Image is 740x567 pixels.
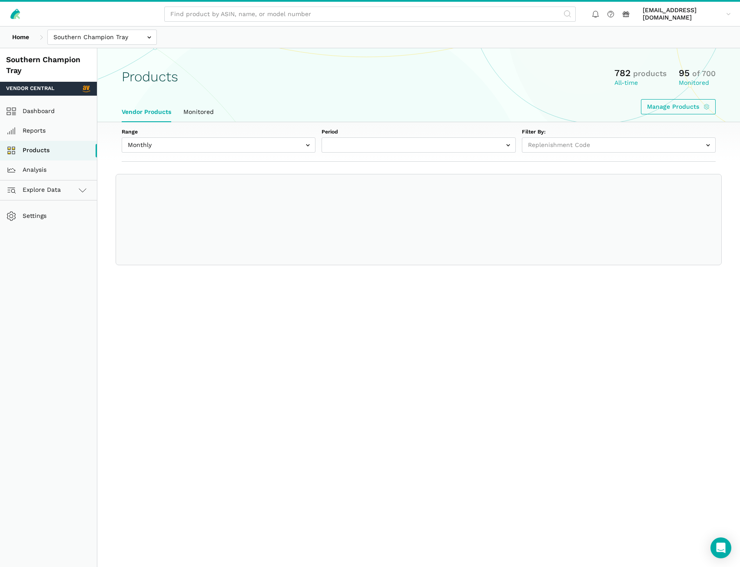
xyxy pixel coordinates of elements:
[122,128,315,136] label: Range
[9,185,61,195] span: Explore Data
[614,79,667,87] div: All-time
[640,5,734,23] a: [EMAIL_ADDRESS][DOMAIN_NAME]
[710,537,731,558] div: Open Intercom Messenger
[116,102,177,122] a: Vendor Products
[47,30,157,45] input: Southern Champion Tray
[6,54,91,76] div: Southern Champion Tray
[633,69,667,78] span: products
[641,99,716,114] a: Manage Products
[322,128,515,136] label: Period
[6,85,54,93] span: Vendor Central
[692,69,716,78] span: of 700
[177,102,220,122] a: Monitored
[643,7,723,22] span: [EMAIL_ADDRESS][DOMAIN_NAME]
[164,7,576,22] input: Find product by ASIN, name, or model number
[122,69,178,84] h1: Products
[679,67,690,78] span: 95
[522,137,716,153] input: Replenishment Code
[522,128,716,136] label: Filter By:
[679,79,716,87] div: Monitored
[122,137,315,153] input: Monthly
[6,30,35,45] a: Home
[614,67,630,78] span: 782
